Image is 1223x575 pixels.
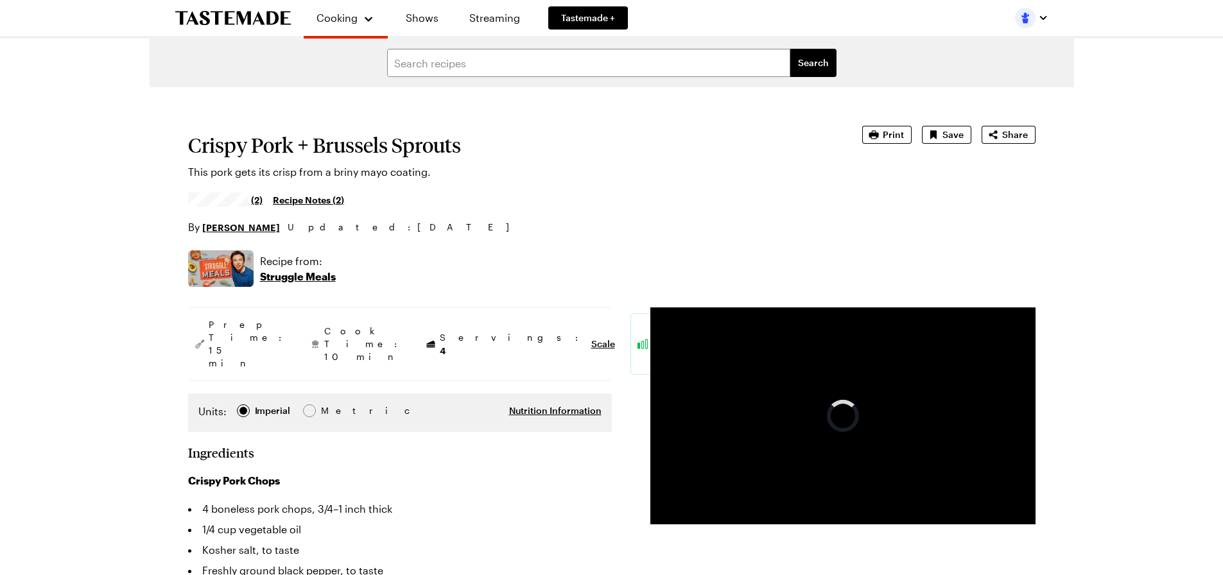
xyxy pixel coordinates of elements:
[188,219,280,235] p: By
[260,253,336,269] p: Recipe from:
[387,49,790,77] input: Search recipes
[942,128,964,141] span: Save
[188,519,612,540] li: 1/4 cup vegetable oil
[317,12,358,24] span: Cooking
[862,126,912,144] button: Print
[260,269,336,284] p: Struggle Meals
[209,318,288,370] span: Prep Time: 15 min
[260,253,336,284] a: Recipe from:Struggle Meals
[440,331,585,357] span: Servings:
[188,133,826,157] h1: Crispy Pork + Brussels Sprouts
[251,193,263,206] span: (2)
[321,404,348,418] div: Metric
[561,12,615,24] span: Tastemade +
[317,5,375,31] button: Cooking
[1002,128,1028,141] span: Share
[321,404,349,418] span: Metric
[798,56,829,69] span: Search
[1015,8,1048,28] button: Profile picture
[188,499,612,519] li: 4 boneless pork chops, 3/4–1 inch thick
[509,404,602,417] button: Nutrition Information
[188,250,254,287] img: Show where recipe is used
[790,49,837,77] button: filters
[922,126,971,144] button: Save recipe
[650,307,1036,524] video-js: Video Player
[440,344,446,356] span: 4
[548,6,628,30] a: Tastemade +
[198,404,227,419] label: Units:
[188,164,826,180] p: This pork gets its crisp from a briny mayo coating.
[982,126,1036,144] button: Share
[288,220,522,234] span: Updated : [DATE]
[883,128,904,141] span: Print
[324,325,404,363] span: Cook Time: 10 min
[273,193,344,207] a: Recipe Notes (2)
[202,220,280,234] a: [PERSON_NAME]
[188,194,263,205] a: 4.5/5 stars from 2 reviews
[188,473,612,488] h3: Crispy Pork Chops
[175,11,291,26] a: To Tastemade Home Page
[255,404,290,418] div: Imperial
[591,338,615,350] button: Scale
[255,404,291,418] span: Imperial
[1015,8,1036,28] img: Profile picture
[198,404,348,422] div: Imperial Metric
[188,540,612,560] li: Kosher salt, to taste
[188,445,254,460] h2: Ingredients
